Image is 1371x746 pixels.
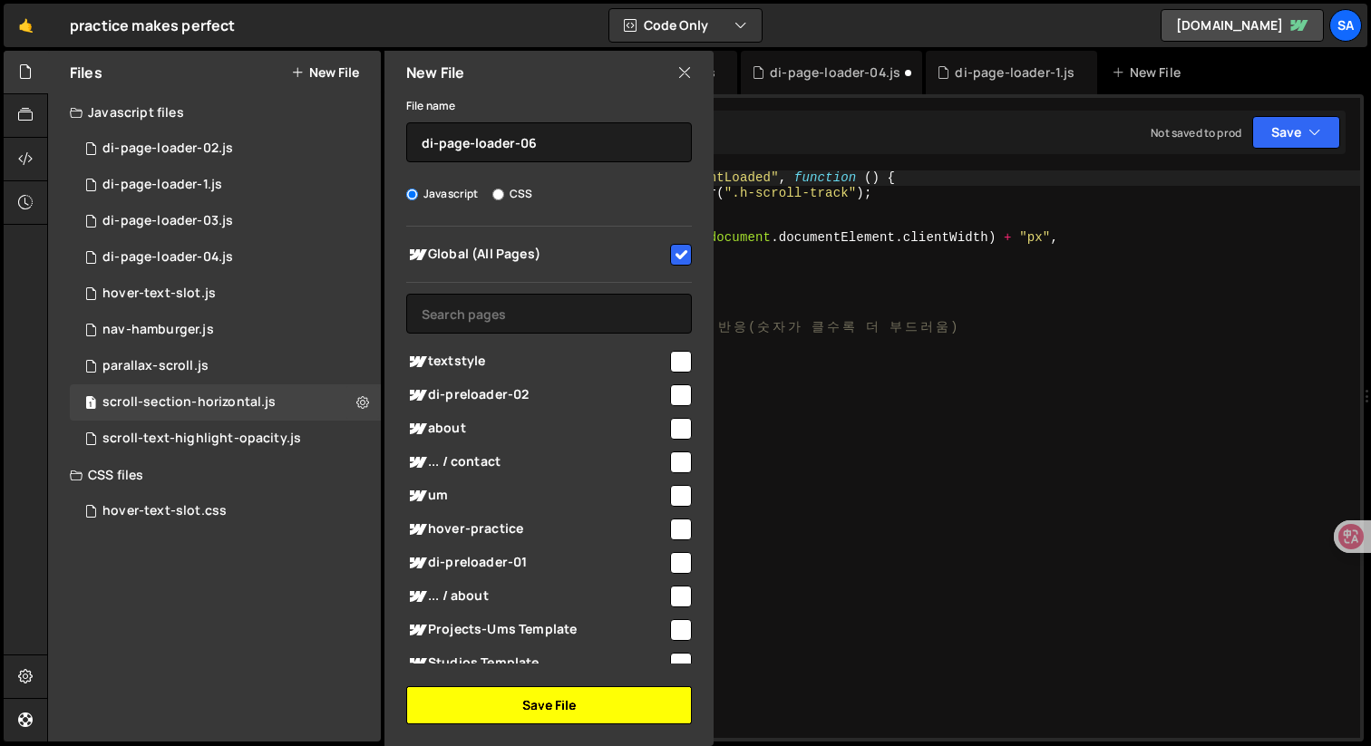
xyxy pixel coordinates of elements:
label: CSS [492,185,532,203]
h2: Files [70,63,102,82]
button: Save [1252,116,1340,149]
span: di-preloader-02 [406,384,667,406]
div: 16074/44793.js [70,276,381,312]
span: ... / about [406,586,667,607]
button: Code Only [609,9,762,42]
div: Not saved to prod [1151,125,1241,140]
div: 16074/44717.js [70,421,381,457]
span: 1 [85,397,96,412]
div: scroll-section-horizontal.js [102,394,276,411]
div: CSS files [48,457,381,493]
a: [DOMAIN_NAME] [1161,9,1324,42]
span: hover-practice [406,518,667,540]
label: File name [406,97,455,115]
input: Name [406,122,692,162]
div: di-page-loader-03.js [102,213,233,229]
div: hover-text-slot.css [102,503,227,519]
div: 16074/44794.css [70,493,381,529]
input: Javascript [406,189,418,200]
div: New File [1112,63,1188,82]
span: di-preloader-01 [406,552,667,574]
div: parallax-scroll.js [102,358,209,374]
span: ... / contact [406,451,667,473]
div: 16074/44790.js [70,312,381,348]
span: Studios Template [406,653,667,674]
div: di-page-loader-04.js [102,249,233,266]
span: um [406,485,667,507]
button: Save File [406,686,692,724]
input: CSS [492,189,504,200]
label: Javascript [406,185,479,203]
div: Javascript files [48,94,381,131]
input: Search pages [406,294,692,334]
a: SA [1329,9,1362,42]
button: New File [291,65,359,80]
span: Global (All Pages) [406,244,667,266]
div: nav-hamburger.js [102,322,214,338]
span: textstyle [406,351,667,373]
div: di-page-loader-1.js [955,63,1074,82]
div: 16074/45234.js [70,239,381,276]
h2: New File [406,63,464,82]
span: Projects-Ums Template [406,619,667,641]
div: scroll-text-highlight-opacity.js [102,431,301,447]
div: 16074/45217.js [70,203,381,239]
div: di-page-loader-04.js [770,63,900,82]
div: di-page-loader-02.js [102,140,233,157]
a: 🤙 [4,4,48,47]
div: 16074/44721.js [70,384,381,421]
div: 16074/45127.js [70,167,381,203]
div: practice makes perfect [70,15,236,36]
div: hover-text-slot.js [102,286,216,302]
div: 16074/45067.js [70,348,381,384]
div: di-page-loader-1.js [102,177,222,193]
div: 16074/45137.js [70,131,381,167]
span: about [406,418,667,440]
